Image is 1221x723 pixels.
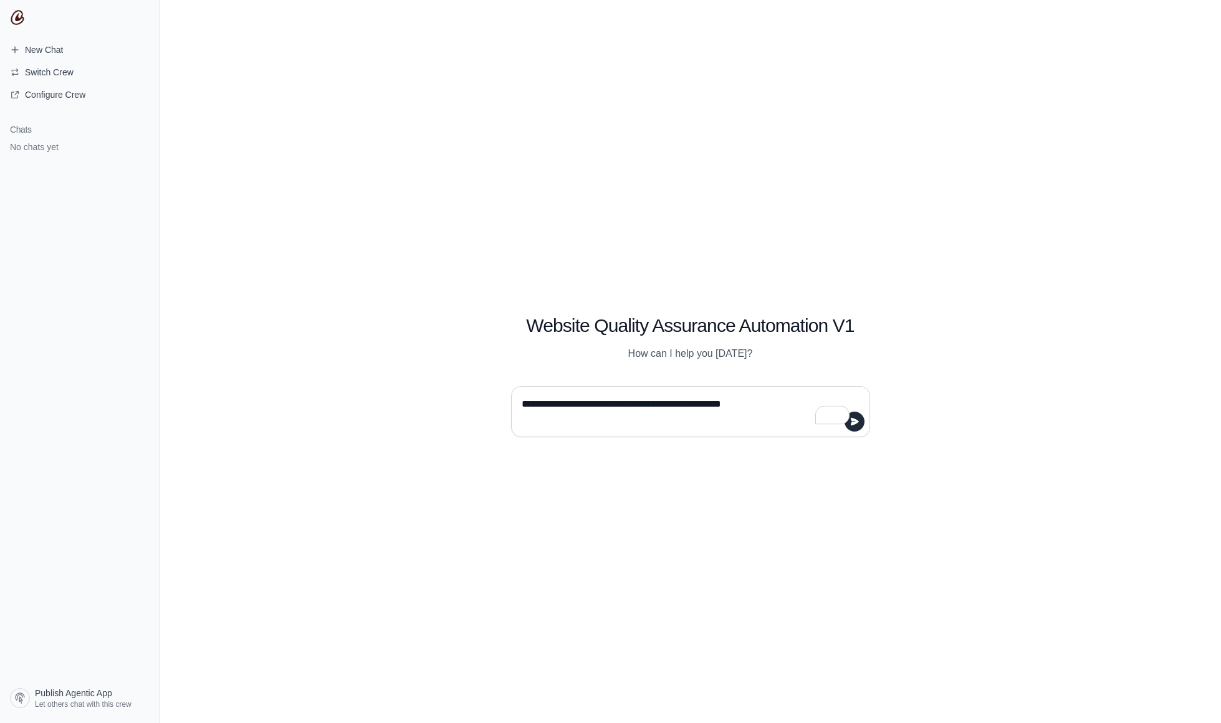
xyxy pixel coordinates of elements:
[25,88,85,101] span: Configure Crew
[5,85,154,105] a: Configure Crew
[1159,663,1221,723] iframe: Chat Widget
[10,10,25,25] img: CrewAI Logo
[5,40,154,60] a: New Chat
[25,66,74,78] span: Switch Crew
[35,699,132,709] span: Let others chat with this crew
[35,687,112,699] span: Publish Agentic App
[5,62,154,82] button: Switch Crew
[511,314,870,337] h1: Website Quality Assurance Automation V1
[511,346,870,361] p: How can I help you [DATE]?
[519,394,855,429] textarea: To enrich screen reader interactions, please activate Accessibility in Grammarly extension settings
[5,683,154,713] a: Publish Agentic App Let others chat with this crew
[25,44,63,56] span: New Chat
